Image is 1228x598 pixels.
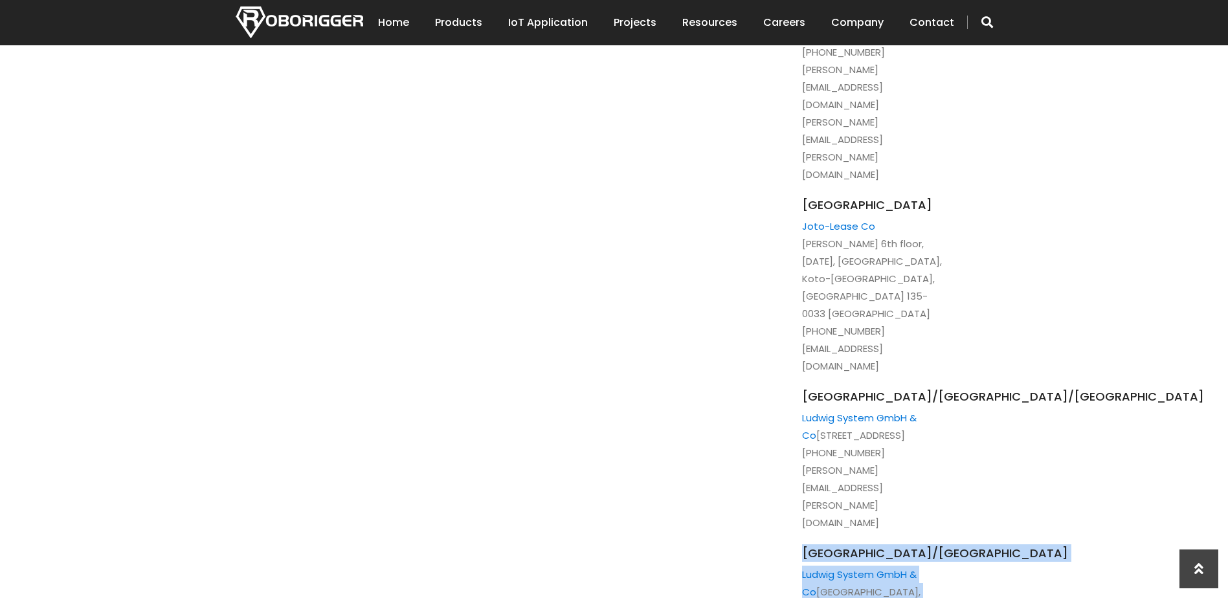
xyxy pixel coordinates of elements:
a: Home [378,3,409,43]
a: Joto-Lease Co [802,219,875,233]
span: [GEOGRAPHIC_DATA] [802,196,944,214]
li: [STREET_ADDRESS] [PHONE_NUMBER] [PERSON_NAME][EMAIL_ADDRESS][PERSON_NAME][DOMAIN_NAME] [802,388,944,531]
a: IoT Application [508,3,588,43]
a: Products [435,3,482,43]
img: Nortech [236,6,363,38]
a: Projects [614,3,656,43]
a: Careers [763,3,805,43]
a: Company [831,3,884,43]
a: Contact [910,3,954,43]
li: [PERSON_NAME] 6th floor, [DATE], [GEOGRAPHIC_DATA], Koto-[GEOGRAPHIC_DATA], [GEOGRAPHIC_DATA] 135... [802,196,944,375]
a: Ludwig System GmbH & Co [802,411,917,442]
a: Resources [682,3,737,43]
span: [GEOGRAPHIC_DATA]/[GEOGRAPHIC_DATA] [802,544,944,562]
span: [GEOGRAPHIC_DATA]/[GEOGRAPHIC_DATA]/[GEOGRAPHIC_DATA] [802,388,944,405]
